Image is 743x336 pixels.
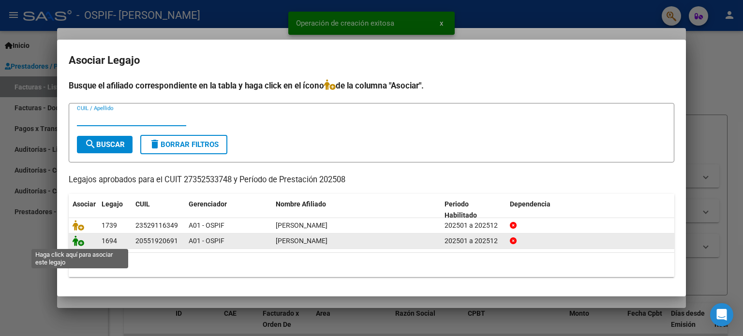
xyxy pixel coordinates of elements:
span: Nombre Afiliado [276,200,326,208]
span: 1739 [102,221,117,229]
span: CUIL [135,200,150,208]
span: Asociar [73,200,96,208]
span: Gerenciador [189,200,227,208]
h2: Asociar Legajo [69,51,674,70]
div: 202501 a 202512 [445,220,502,231]
button: Borrar Filtros [140,135,227,154]
button: Buscar [77,136,133,153]
datatable-header-cell: Gerenciador [185,194,272,226]
div: 2 registros [69,253,674,277]
span: Dependencia [510,200,550,208]
span: A01 - OSPIF [189,237,224,245]
datatable-header-cell: Nombre Afiliado [272,194,441,226]
span: Periodo Habilitado [445,200,477,219]
div: Open Intercom Messenger [710,303,733,326]
span: BRANDAN IGNACIO [276,237,327,245]
datatable-header-cell: Periodo Habilitado [441,194,506,226]
span: 1694 [102,237,117,245]
datatable-header-cell: Legajo [98,194,132,226]
span: Buscar [85,140,125,149]
datatable-header-cell: Dependencia [506,194,675,226]
span: Borrar Filtros [149,140,219,149]
mat-icon: delete [149,138,161,150]
datatable-header-cell: CUIL [132,194,185,226]
p: Legajos aprobados para el CUIT 27352533748 y Período de Prestación 202508 [69,174,674,186]
span: A01 - OSPIF [189,221,224,229]
span: Legajo [102,200,123,208]
div: 20551920691 [135,235,178,247]
datatable-header-cell: Asociar [69,194,98,226]
div: 23529116349 [135,220,178,231]
h4: Busque el afiliado correspondiente en la tabla y haga click en el ícono de la columna "Asociar". [69,79,674,92]
div: 202501 a 202512 [445,235,502,247]
span: FRANCOV RODRIGUEZ AGUSTIN ESTEBAN [276,221,327,229]
mat-icon: search [85,138,96,150]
